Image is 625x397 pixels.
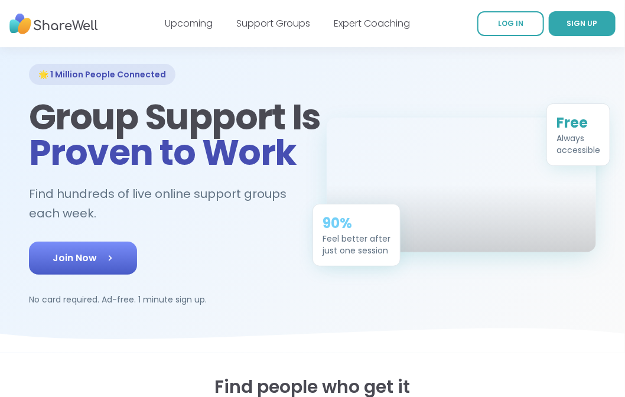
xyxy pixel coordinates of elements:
[323,213,390,232] div: 90%
[29,184,298,223] h2: Find hundreds of live online support groups each week.
[477,11,544,36] a: LOG IN
[549,11,616,36] a: SIGN UP
[498,18,523,28] span: LOG IN
[556,113,600,132] div: Free
[567,18,598,28] span: SIGN UP
[29,242,137,275] a: Join Now
[29,64,175,85] div: 🌟 1 Million People Connected
[323,232,390,256] div: Feel better after just one session
[556,132,600,155] div: Always accessible
[53,251,113,265] span: Join Now
[29,99,298,170] h1: Group Support Is
[165,17,213,30] a: Upcoming
[29,294,298,305] p: No card required. Ad-free. 1 minute sign up.
[334,17,411,30] a: Expert Coaching
[29,128,297,177] span: Proven to Work
[9,8,98,40] img: ShareWell Nav Logo
[237,17,311,30] a: Support Groups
